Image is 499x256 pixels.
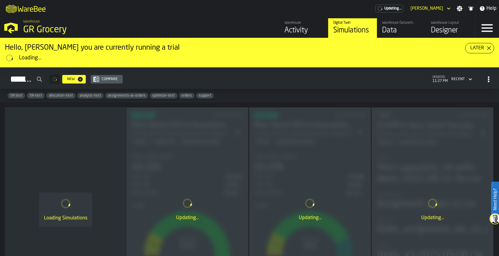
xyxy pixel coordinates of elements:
div: DropdownMenuValue-Sandhya Gopakumar [408,5,452,12]
span: SN-test [27,94,45,98]
label: button-toggle-Settings [454,5,465,12]
button: button-New [62,75,86,84]
div: Later [468,44,486,52]
div: DropdownMenuValue-4 [449,76,473,83]
span: allocation-test [46,94,75,98]
div: ButtonLoadMore-Loading...-Prev-First-Last [47,74,62,84]
span: Updating... [384,6,402,11]
span: updated: [432,76,448,79]
div: DropdownMenuValue-Sandhya Gopakumar [410,6,443,11]
div: Activity [284,26,323,35]
div: Updating... [377,214,488,222]
label: button-toggle-Help [477,5,499,12]
a: link-to-/wh/i/e451d98b-95f6-4604-91ff-c80219f9c36d/simulations [328,18,377,38]
span: 11:27 PM [432,79,448,83]
button: button-Compare [91,75,123,84]
div: New [65,77,77,81]
div: Warehouse Layout [431,21,470,25]
label: Need Help? [492,182,498,216]
div: Compare [99,77,120,81]
div: Updating... [254,214,366,222]
span: orders [179,94,194,98]
span: Help [486,5,497,12]
button: button-Later [465,43,494,53]
div: Designer [431,26,470,35]
div: Warehouse Datasets [382,21,421,25]
div: Digital Twin [333,21,372,25]
a: link-to-/wh/i/e451d98b-95f6-4604-91ff-c80219f9c36d/pricing/ [375,5,403,12]
label: button-toggle-Menu [475,18,499,38]
div: Simulations [333,26,372,35]
div: Menu Subscription [375,5,403,12]
div: Loading Simulations [44,215,87,222]
label: button-toggle-Notifications [465,5,476,12]
span: optimize-test [150,94,177,98]
span: SN test [8,94,25,98]
a: link-to-/wh/i/e451d98b-95f6-4604-91ff-c80219f9c36d/data [377,18,426,38]
span: assignments-as-orders [105,94,148,98]
div: Data [382,26,421,35]
span: analysis-test [77,94,103,98]
a: link-to-/wh/i/e451d98b-95f6-4604-91ff-c80219f9c36d/designer [426,18,475,38]
span: support [196,94,214,98]
div: GR Grocery [23,24,188,35]
div: Loading... [19,55,494,61]
div: Updating... [132,214,243,222]
a: link-to-/wh/i/e451d98b-95f6-4604-91ff-c80219f9c36d/feed/ [279,18,328,38]
div: Hello, [PERSON_NAME] you are currently running a trial [5,43,465,53]
div: Warehouse [284,21,323,25]
div: DropdownMenuValue-4 [451,77,465,81]
span: Warehouse [23,20,40,24]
